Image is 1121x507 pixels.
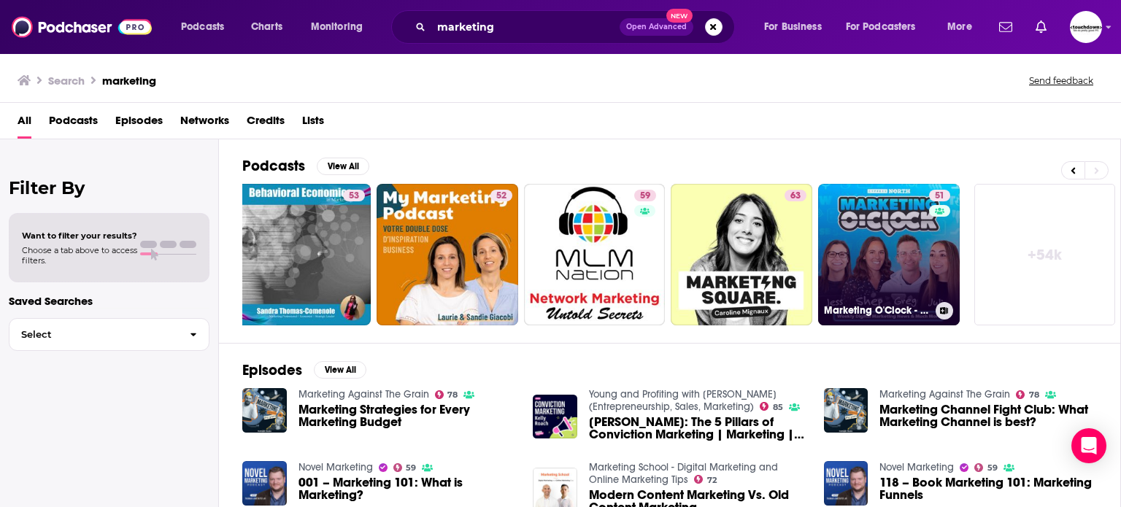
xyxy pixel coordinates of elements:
[49,109,98,139] a: Podcasts
[180,109,229,139] a: Networks
[242,388,287,433] img: Marketing Strategies for Every Marketing Budget
[377,184,518,325] a: 52
[846,17,916,37] span: For Podcasters
[824,388,868,433] img: Marketing Channel Fight Club: What Marketing Channel is best?
[524,184,666,325] a: 59
[620,18,693,36] button: Open AdvancedNew
[242,361,366,379] a: EpisodesView All
[589,461,778,486] a: Marketing School - Digital Marketing and Online Marketing Tips
[435,390,458,399] a: 78
[242,361,302,379] h2: Episodes
[879,388,1010,400] a: Marketing Against The Grain
[935,189,944,204] span: 51
[490,190,512,201] a: 52
[230,184,371,325] a: 53
[102,74,156,88] h3: marketing
[251,17,282,37] span: Charts
[937,15,990,39] button: open menu
[298,476,516,501] a: 001 – Marketing 101: What is Marketing?
[9,330,178,339] span: Select
[298,388,429,400] a: Marketing Against The Grain
[929,190,950,201] a: 51
[12,13,152,41] img: Podchaser - Follow, Share and Rate Podcasts
[1071,428,1106,463] div: Open Intercom Messenger
[1029,392,1039,398] span: 78
[447,392,458,398] span: 78
[694,475,717,484] a: 72
[298,461,373,473] a: Novel Marketing
[824,461,868,506] img: 118 – Book Marketing 101: Marketing Funnels
[431,15,620,39] input: Search podcasts, credits, & more...
[406,465,416,471] span: 59
[634,190,656,201] a: 59
[764,17,822,37] span: For Business
[181,17,224,37] span: Podcasts
[9,318,209,351] button: Select
[836,15,937,39] button: open menu
[993,15,1018,39] a: Show notifications dropdown
[9,294,209,308] p: Saved Searches
[773,404,783,411] span: 85
[242,461,287,506] img: 001 – Marketing 101: What is Marketing?
[301,15,382,39] button: open menu
[671,184,812,325] a: 63
[785,190,806,201] a: 63
[317,158,369,175] button: View All
[496,189,506,204] span: 52
[405,10,749,44] div: Search podcasts, credits, & more...
[1016,390,1039,399] a: 78
[760,402,783,411] a: 85
[640,189,650,204] span: 59
[311,17,363,37] span: Monitoring
[666,9,693,23] span: New
[754,15,840,39] button: open menu
[1030,15,1052,39] a: Show notifications dropdown
[589,388,777,413] a: Young and Profiting with Hala Taha (Entrepreneurship, Sales, Marketing)
[343,190,365,201] a: 53
[242,157,369,175] a: PodcastsView All
[349,189,359,204] span: 53
[879,461,954,473] a: Novel Marketing
[818,184,960,325] a: 51Marketing O'Clock - Digital Marketing News
[589,416,806,441] span: [PERSON_NAME]: The 5 Pillars of Conviction Marketing | Marketing | YAPClassic
[298,403,516,428] a: Marketing Strategies for Every Marketing Budget
[707,477,717,484] span: 72
[947,17,972,37] span: More
[242,15,291,39] a: Charts
[22,231,137,241] span: Want to filter your results?
[393,463,417,472] a: 59
[1070,11,1102,43] button: Show profile menu
[589,416,806,441] a: Kelly Roach: The 5 Pillars of Conviction Marketing | Marketing | YAPClassic
[302,109,324,139] a: Lists
[9,177,209,198] h2: Filter By
[115,109,163,139] a: Episodes
[22,245,137,266] span: Choose a tab above to access filters.
[242,157,305,175] h2: Podcasts
[533,395,577,439] a: Kelly Roach: The 5 Pillars of Conviction Marketing | Marketing | YAPClassic
[879,403,1097,428] a: Marketing Channel Fight Club: What Marketing Channel is best?
[987,465,998,471] span: 59
[314,361,366,379] button: View All
[247,109,285,139] a: Credits
[790,189,801,204] span: 63
[626,23,687,31] span: Open Advanced
[1070,11,1102,43] img: User Profile
[974,463,998,472] a: 59
[18,109,31,139] a: All
[171,15,243,39] button: open menu
[824,304,930,317] h3: Marketing O'Clock - Digital Marketing News
[879,476,1097,501] a: 118 – Book Marketing 101: Marketing Funnels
